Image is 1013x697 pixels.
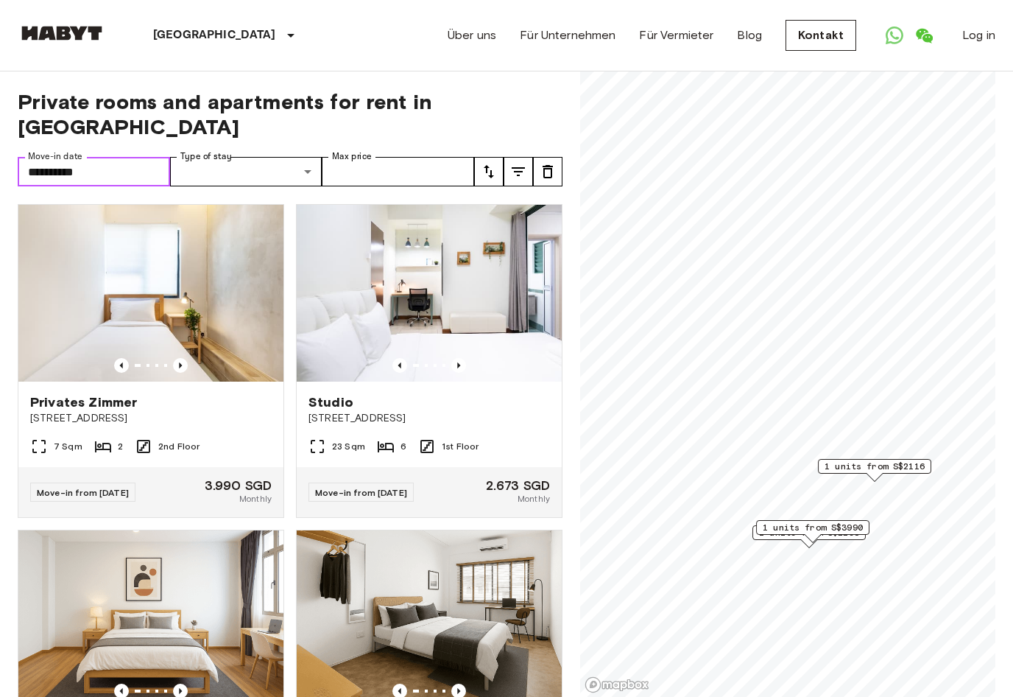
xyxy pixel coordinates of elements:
a: Marketing picture of unit SG-01-107-001-001Previous imagePrevious imageStudio[STREET_ADDRESS]23 S... [296,204,562,518]
div: Map marker [756,520,869,543]
a: Über uns [448,27,496,44]
button: Previous image [114,358,129,373]
span: 2nd Floor [158,440,200,453]
span: 2.673 SGD [486,479,550,492]
button: tune [504,157,533,186]
a: Open WhatsApp [880,21,909,50]
label: Type of stay [180,150,232,163]
span: 1st Floor [442,440,479,453]
button: tune [533,157,562,186]
span: Privates Zimmer [30,393,137,411]
a: Log in [962,27,995,44]
span: Private rooms and apartments for rent in [GEOGRAPHIC_DATA] [18,89,562,139]
span: 7 Sqm [54,440,82,453]
span: 1 units from S$3990 [763,521,863,534]
span: 1 units from S$2116 [825,460,925,473]
span: 6 [400,440,406,453]
span: [STREET_ADDRESS] [30,411,272,426]
a: Marketing picture of unit SG-01-055-003-01Previous imagePrevious imagePrivates Zimmer[STREET_ADDR... [18,204,284,518]
span: Studio [308,393,353,411]
button: Previous image [173,358,188,373]
img: Marketing picture of unit SG-01-107-001-001 [297,205,562,382]
button: Previous image [451,358,466,373]
span: 2 [118,440,123,453]
span: 23 Sqm [332,440,365,453]
span: Monthly [518,492,550,505]
img: Marketing picture of unit SG-01-055-003-01 [18,205,283,382]
div: Map marker [752,525,866,548]
span: Monthly [239,492,272,505]
button: tune [474,157,504,186]
span: Move-in from [DATE] [315,487,407,498]
input: Choose date, selected date is 31 Mar 2026 [18,157,170,186]
p: [GEOGRAPHIC_DATA] [153,27,276,44]
a: Für Unternehmen [520,27,615,44]
img: Habyt [18,26,106,41]
a: Open WeChat [909,21,939,50]
div: Map marker [818,459,931,482]
span: Move-in from [DATE] [37,487,129,498]
span: 3.990 SGD [205,479,272,492]
span: [STREET_ADDRESS] [308,411,550,426]
button: Previous image [392,358,407,373]
label: Move-in date [28,150,82,163]
a: Kontakt [786,20,856,51]
a: Mapbox logo [585,676,649,693]
label: Max price [332,150,372,163]
a: Für Vermieter [639,27,713,44]
a: Blog [737,27,762,44]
